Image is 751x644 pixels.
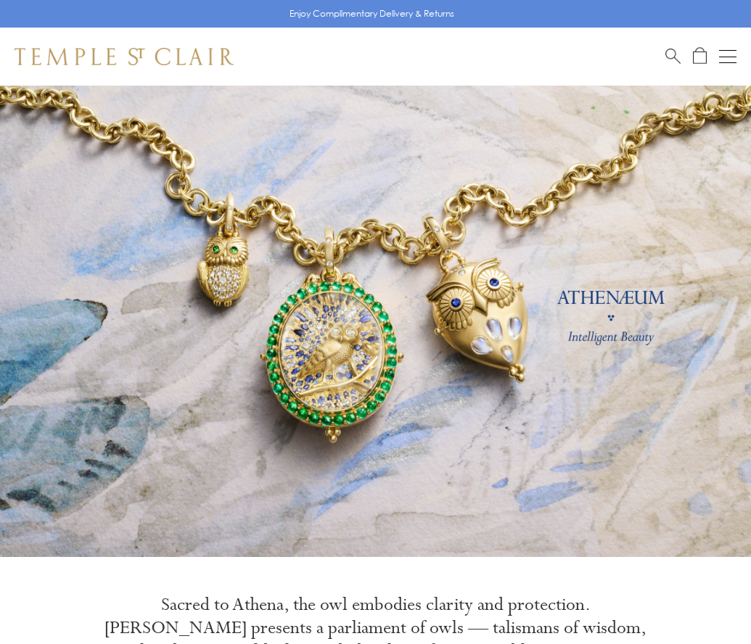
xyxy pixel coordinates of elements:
a: Search [665,47,681,65]
a: Open Shopping Bag [693,47,707,65]
img: Temple St. Clair [15,48,234,65]
button: Open navigation [719,48,736,65]
p: Enjoy Complimentary Delivery & Returns [290,7,454,21]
